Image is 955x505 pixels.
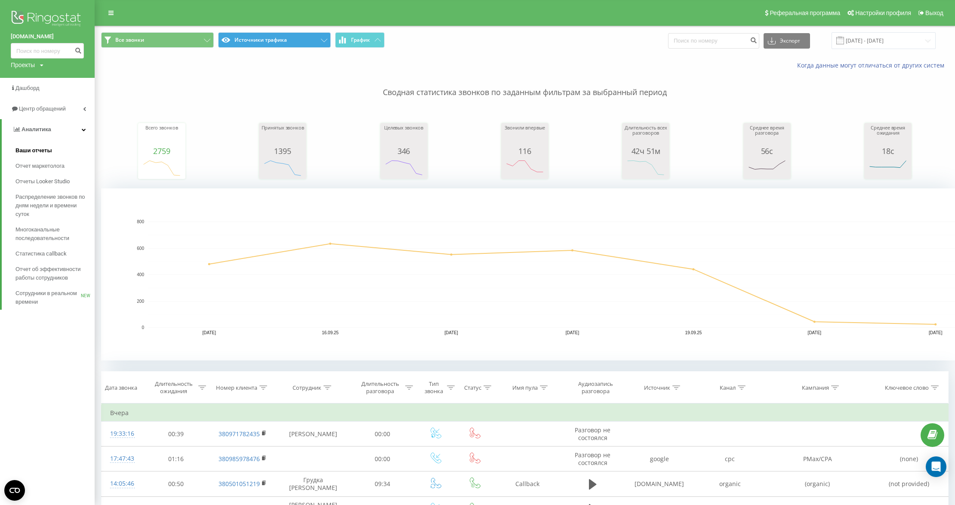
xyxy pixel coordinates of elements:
a: Распределение звонков по дням недели и времени суток [15,189,95,222]
td: Грудка [PERSON_NAME] [277,471,350,496]
div: Источник [644,384,670,391]
button: Все звонки [101,32,214,48]
svg: A chart. [746,155,789,181]
a: Отчет об эффективности работы сотрудников [15,262,95,286]
span: Все звонки [115,37,144,43]
div: Номер клиента [216,384,257,391]
a: Сотрудники в реальном времениNEW [15,286,95,310]
text: [DATE] [202,330,216,335]
text: [DATE] [808,330,822,335]
input: Поиск по номеру [668,33,759,49]
span: График [351,37,370,43]
text: [DATE] [566,330,579,335]
td: (not provided) [870,471,948,496]
a: 380971782435 [219,430,260,438]
button: Экспорт [764,33,810,49]
text: 400 [137,272,144,277]
div: Длительность ожидания [151,380,197,395]
div: 116 [503,147,546,155]
td: google [624,446,695,471]
span: Отчеты Looker Studio [15,177,70,186]
div: Звонили впервые [503,125,546,147]
td: Вчера [102,404,949,422]
td: (none) [870,446,948,471]
td: PMax/CPA [765,446,870,471]
td: [PERSON_NAME] [277,422,350,446]
div: Целевых звонков [382,125,425,147]
span: Многоканальные последовательности [15,225,90,243]
div: Ключевое слово [885,384,929,391]
svg: A chart. [140,155,183,181]
a: Аналитика [2,119,95,140]
a: 380501051219 [219,480,260,488]
div: 17:47:43 [110,450,135,467]
svg: A chart. [382,155,425,181]
span: Ваши отчеты [15,146,52,155]
svg: A chart. [624,155,667,181]
input: Поиск по номеру [11,43,84,59]
td: organic [695,471,765,496]
span: Распределение звонков по дням недели и времени суток [15,193,90,219]
img: Ringostat logo [11,9,84,30]
text: [DATE] [444,330,458,335]
td: [DOMAIN_NAME] [624,471,695,496]
div: Тип звонка [423,380,445,395]
a: 380985978476 [219,455,260,463]
span: Дашборд [15,85,40,91]
button: Источники трафика [218,32,331,48]
text: 16.09.25 [322,330,339,335]
div: Сотрудник [293,384,321,391]
span: Настройки профиля [855,9,911,16]
div: 346 [382,147,425,155]
div: Дата звонка [105,384,137,391]
text: 200 [137,299,144,304]
span: Сотрудники в реальном времени [15,289,81,306]
text: 0 [142,325,144,330]
div: Имя пула [512,384,538,391]
svg: A chart. [503,155,546,181]
div: Проекты [11,61,35,69]
svg: A chart. [261,155,304,181]
button: График [335,32,385,48]
button: Open CMP widget [4,480,25,501]
td: cpc [695,446,765,471]
a: Отчет маркетолога [15,158,95,174]
a: Статистика callback [15,246,95,262]
span: Отчет маркетолога [15,162,65,170]
div: Длительность всех разговоров [624,125,667,147]
a: Отчеты Looker Studio [15,174,95,189]
a: [DOMAIN_NAME] [11,32,84,41]
text: 19.09.25 [685,330,702,335]
div: Кампания [802,384,829,391]
td: 00:00 [350,446,415,471]
td: 00:39 [143,422,209,446]
span: Разговор не состоялся [575,426,610,442]
td: Callback [493,471,561,496]
a: Когда данные могут отличаться от других систем [797,61,949,69]
div: 2759 [140,147,183,155]
td: 01:16 [143,446,209,471]
text: 800 [137,219,144,224]
div: Принятых звонков [261,125,304,147]
div: Аудиозапись разговора [569,380,622,395]
span: Разговор не состоялся [575,451,610,467]
span: Отчет об эффективности работы сотрудников [15,265,90,282]
div: 42ч 51м [624,147,667,155]
div: Длительность разговора [357,380,403,395]
td: 09:34 [350,471,415,496]
div: Среднее время разговора [746,125,789,147]
span: Аналитика [22,126,51,132]
span: Реферальная программа [770,9,840,16]
td: 00:50 [143,471,209,496]
td: 00:00 [350,422,415,446]
div: 56с [746,147,789,155]
svg: A chart. [866,155,909,181]
div: 14:05:46 [110,475,135,492]
text: [DATE] [929,330,943,335]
